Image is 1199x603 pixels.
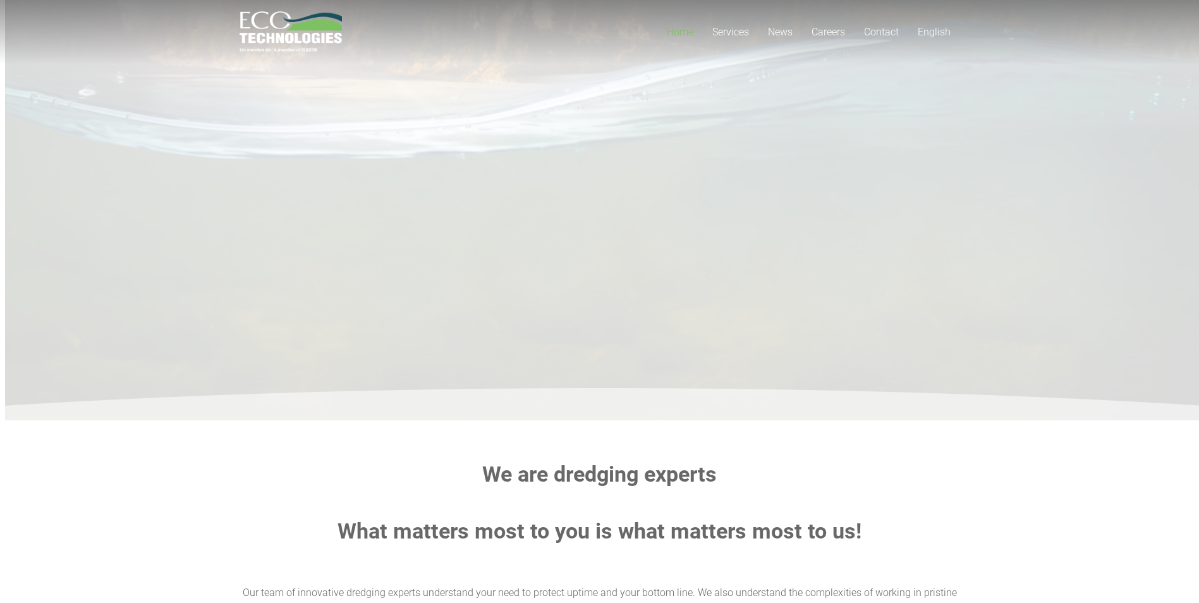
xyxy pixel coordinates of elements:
rs-layer: matters [616,262,690,295]
rs-layer: Natural resources. Project timelines. Professional relationships. [408,213,806,226]
span: English [918,26,951,38]
span: Services [712,26,749,38]
rs-layer: Protect [349,239,616,296]
rs-layer: Most [694,238,864,295]
span: News [768,26,793,38]
strong: What matters most to you is what matters most to us! [338,518,861,544]
a: logo_EcoTech_ASDR_RGB [240,11,343,52]
rs-layer: what [617,238,688,271]
span: Home [667,26,693,38]
span: Careers [812,26,845,38]
span: Contact [864,26,899,38]
strong: We are dredging experts [482,461,717,487]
